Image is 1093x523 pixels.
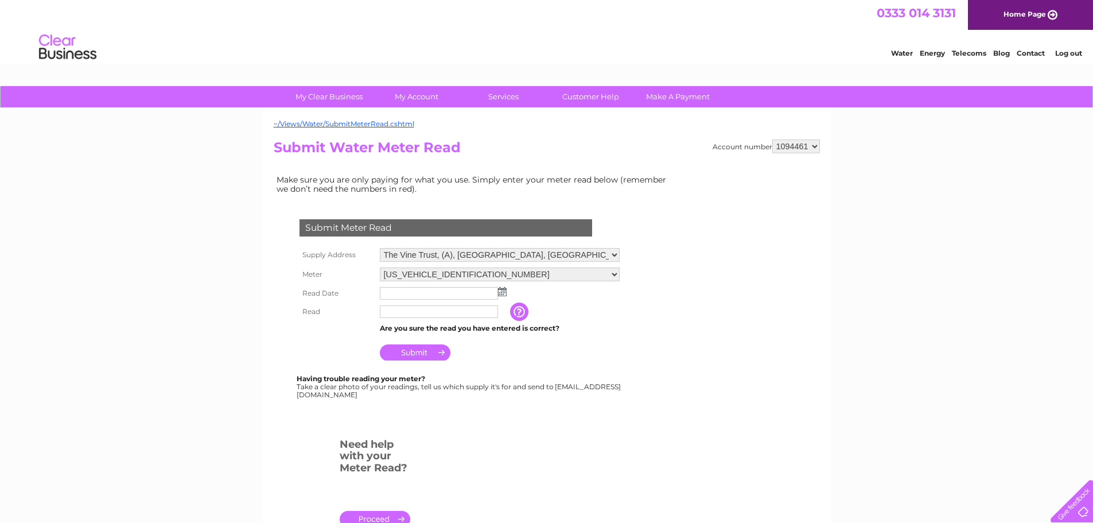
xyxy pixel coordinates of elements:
[952,49,986,57] a: Telecoms
[377,321,623,336] td: Are you sure the read you have entered is correct?
[297,284,377,303] th: Read Date
[891,49,913,57] a: Water
[297,245,377,265] th: Supply Address
[510,303,531,321] input: Information
[543,86,638,107] a: Customer Help
[297,303,377,321] th: Read
[299,219,592,237] div: Submit Meter Read
[1017,49,1045,57] a: Contact
[1055,49,1082,57] a: Log out
[274,119,414,128] a: ~/Views/Water/SubmitMeterRead.cshtml
[993,49,1010,57] a: Blog
[274,172,675,196] td: Make sure you are only paying for what you use. Simply enter your meter read below (remember we d...
[631,86,725,107] a: Make A Payment
[456,86,551,107] a: Services
[498,287,507,296] img: ...
[282,86,376,107] a: My Clear Business
[380,344,450,361] input: Submit
[369,86,464,107] a: My Account
[713,140,820,153] div: Account number
[274,140,820,161] h2: Submit Water Meter Read
[877,6,956,20] a: 0333 014 3131
[276,6,818,56] div: Clear Business is a trading name of Verastar Limited (registered in [GEOGRAPHIC_DATA] No. 3667643...
[920,49,945,57] a: Energy
[340,436,410,480] h3: Need help with your Meter Read?
[38,30,97,65] img: logo.png
[297,374,425,383] b: Having trouble reading your meter?
[297,265,377,284] th: Meter
[297,375,623,398] div: Take a clear photo of your readings, tell us which supply it's for and send to [EMAIL_ADDRESS][DO...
